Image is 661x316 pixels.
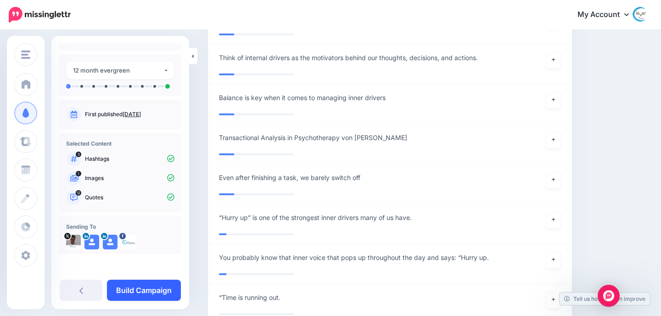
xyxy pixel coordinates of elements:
[568,4,647,26] a: My Account
[76,152,81,157] span: 3
[219,52,478,63] span: Think of internal drivers as the motivators behind our thoughts, decisions, and actions.
[73,65,163,76] div: 12 month evergreen
[219,132,407,143] span: Transactional Analysis in Psychotherapy von [PERSON_NAME]
[121,235,136,249] img: 18193956_1352207318168497_2630119938457215485_n-bsa31452.png
[123,111,141,118] a: [DATE]
[66,62,174,79] button: 12 month evergreen
[76,190,81,196] span: 12
[560,293,650,305] a: Tell us how we can improve
[84,235,99,249] img: user_default_image.png
[66,223,174,230] h4: Sending To
[85,193,174,202] p: Quotes
[598,285,620,307] div: Open Intercom Messenger
[85,110,174,118] p: First published
[219,172,360,183] span: Even after finishing a task, we barely switch off
[219,292,280,303] span: “Time is running out.
[219,212,412,223] span: “Hurry up” is one of the strongest inner drivers many of us have.
[85,174,174,182] p: Images
[219,252,489,263] span: You probably know that inner voice that pops up throughout the day and says: “Hurry up.
[103,235,118,249] img: user_default_image.png
[219,92,386,103] span: Balance is key when it comes to managing inner drivers
[21,51,30,59] img: menu.png
[66,140,174,147] h4: Selected Content
[9,7,71,23] img: Missinglettr
[85,155,174,163] p: Hashtags
[76,171,81,176] span: 1
[66,235,81,249] img: OOKi_UEm-20801.jpg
